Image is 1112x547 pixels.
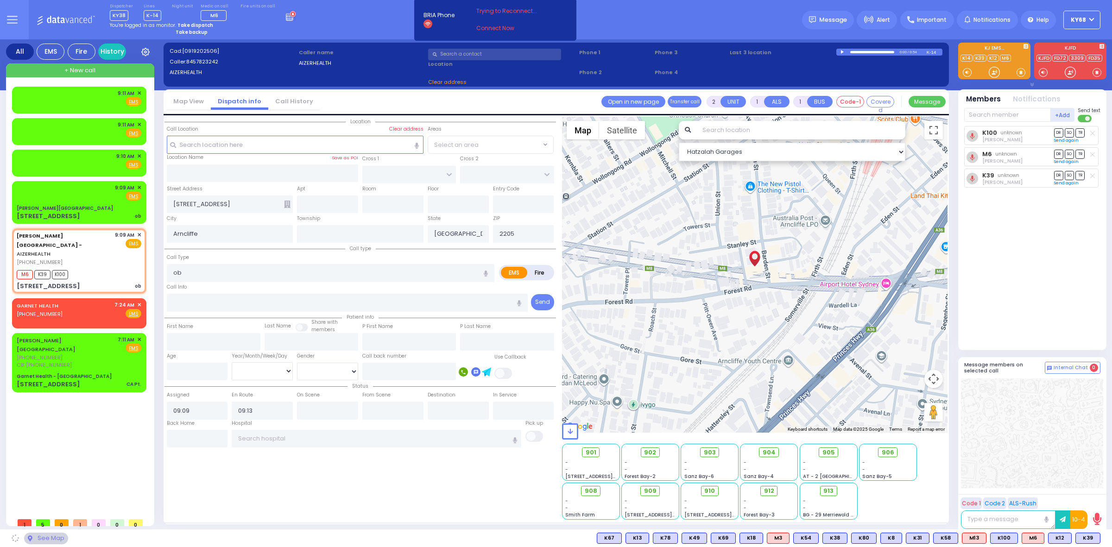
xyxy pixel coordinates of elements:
[167,136,423,153] input: Search location here
[1052,55,1068,62] a: FD72
[803,466,806,473] span: -
[739,533,763,544] div: K18
[297,391,320,399] label: On Scene
[17,212,80,221] div: [STREET_ADDRESS]
[17,361,72,369] span: CB: [PHONE_NUMBER]
[1051,108,1075,122] button: +Add
[167,154,203,161] label: Location Name
[1087,55,1102,62] a: FD35
[803,497,806,504] span: -
[129,99,139,106] u: EMS
[906,533,929,544] div: BLS
[115,184,134,191] span: 9:09 AM
[704,486,715,496] span: 910
[567,121,599,139] button: Show street map
[644,486,657,496] span: 909
[1078,114,1093,123] label: Turn off text
[682,533,707,544] div: K49
[137,152,141,160] span: ✕
[129,310,139,317] u: EMS
[684,459,687,466] span: -
[166,97,211,106] a: Map View
[764,96,790,107] button: ALS
[170,58,296,66] label: Caller:
[1048,533,1072,544] div: BLS
[110,519,124,526] span: 0
[362,185,376,193] label: Room
[625,504,627,511] span: -
[1013,94,1061,105] button: Notifications
[744,459,746,466] span: -
[982,151,992,157] a: M6
[877,16,890,24] span: Alert
[696,121,905,139] input: Search location
[924,121,943,139] button: Toggle fullscreen view
[586,448,596,457] span: 901
[597,533,622,544] div: BLS
[501,267,528,278] label: EMS
[924,370,943,388] button: Map camera controls
[973,55,986,62] a: K39
[655,69,727,76] span: Phone 4
[232,430,521,447] input: Search hospital
[601,96,665,107] a: Open in new page
[625,466,627,473] span: -
[428,49,561,60] input: Search a contact
[1054,365,1088,371] span: Internal Chat
[1065,150,1074,158] span: SO
[909,96,946,107] button: Message
[137,89,141,97] span: ✕
[1075,171,1085,180] span: TR
[730,49,836,57] label: Last 3 location
[625,497,627,504] span: -
[579,69,651,76] span: Phone 2
[114,302,134,308] span: 7:24 AM
[803,473,872,480] span: AT - 2 [GEOGRAPHIC_DATA]
[1022,533,1044,544] div: M6
[964,108,1051,122] input: Search member
[927,49,942,56] div: K-14
[137,301,141,309] span: ✕
[332,155,358,161] label: Save as POI
[995,151,1017,157] span: unknown
[763,448,776,457] span: 904
[17,282,80,291] div: [STREET_ADDRESS]
[297,352,315,360] label: Gender
[347,383,373,390] span: Status
[531,294,554,310] button: Send
[565,459,568,466] span: -
[17,205,113,212] div: [PERSON_NAME][GEOGRAPHIC_DATA]
[172,4,193,9] label: Night unit
[299,59,425,67] label: AIZERHEALTH
[37,44,64,60] div: EMS
[982,157,1023,164] span: Shloma Zwibel
[52,270,68,279] span: K100
[807,96,833,107] button: BUS
[210,12,218,19] span: M6
[803,511,855,518] span: BG - 29 Merriewold S.
[962,533,986,544] div: M13
[862,473,892,480] span: Sanz Bay-5
[126,381,141,388] div: CA Pt.
[803,459,806,466] span: -
[880,533,902,544] div: K8
[362,352,406,360] label: Call back number
[167,254,189,261] label: Call Type
[268,97,320,106] a: Call History
[739,533,763,544] div: BLS
[17,380,80,389] div: [STREET_ADDRESS]
[118,336,134,343] span: 7:11 AM
[1075,128,1085,137] span: TR
[118,90,134,97] span: 9:11 AM
[1008,497,1038,509] button: ALS-Rush
[1022,533,1044,544] div: ALS KJ
[933,533,958,544] div: K58
[389,126,423,133] label: Clear address
[564,421,595,433] a: Open this area in Google Maps (opens a new window)
[866,96,894,107] button: Covered
[1054,150,1063,158] span: DR
[167,185,202,193] label: Street Address
[1071,16,1086,24] span: ky68
[933,533,958,544] div: BLS
[973,16,1011,24] span: Notifications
